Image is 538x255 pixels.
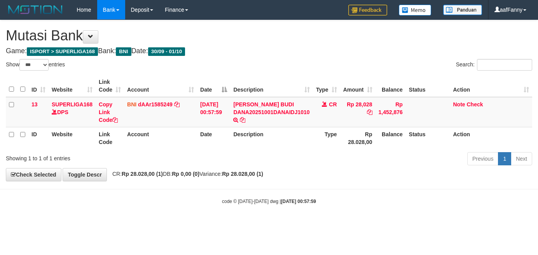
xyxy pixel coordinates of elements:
[450,127,532,149] th: Action
[63,168,107,181] a: Toggle Descr
[240,117,245,123] a: Copy CANDRA SETYA BUDI DANA20251001DANAIDJ1010 to clipboard
[172,171,199,177] strong: Rp 0,00 (0)
[197,97,230,127] td: [DATE] 00:57:59
[6,59,65,71] label: Show entries
[52,101,93,108] a: SUPERLIGA168
[467,101,483,108] a: Check
[96,127,124,149] th: Link Code
[124,75,197,97] th: Account: activate to sort column ascending
[376,97,406,127] td: Rp 1,452,876
[49,75,96,97] th: Website: activate to sort column ascending
[222,199,316,204] small: code © [DATE]-[DATE] dwg |
[511,152,532,165] a: Next
[406,75,450,97] th: Status
[443,5,482,15] img: panduan.png
[456,59,532,71] label: Search:
[477,59,532,71] input: Search:
[498,152,511,165] a: 1
[450,75,532,97] th: Action: activate to sort column ascending
[28,127,49,149] th: ID
[222,171,263,177] strong: Rp 28.028,00 (1)
[406,127,450,149] th: Status
[230,127,313,149] th: Description
[340,127,376,149] th: Rp 28.028,00
[329,101,337,108] span: CR
[31,101,38,108] span: 13
[453,101,465,108] a: Note
[467,152,498,165] a: Previous
[376,75,406,97] th: Balance
[99,101,118,123] a: Copy Link Code
[197,127,230,149] th: Date
[399,5,431,16] img: Button%20Memo.svg
[230,75,313,97] th: Description: activate to sort column ascending
[6,4,65,16] img: MOTION_logo.png
[148,47,185,56] span: 30/09 - 01/10
[174,101,180,108] a: Copy dAAr1585249 to clipboard
[127,101,136,108] span: BNI
[124,127,197,149] th: Account
[281,199,316,204] strong: [DATE] 00:57:59
[116,47,131,56] span: BNI
[313,127,340,149] th: Type
[27,47,98,56] span: ISPORT > SUPERLIGA168
[108,171,263,177] span: CR: DB: Variance:
[122,171,163,177] strong: Rp 28.028,00 (1)
[313,75,340,97] th: Type: activate to sort column ascending
[96,75,124,97] th: Link Code: activate to sort column ascending
[6,151,218,162] div: Showing 1 to 1 of 1 entries
[367,109,372,115] a: Copy Rp 28,028 to clipboard
[233,101,309,115] a: [PERSON_NAME] BUDI DANA20251001DANAIDJ1010
[340,75,376,97] th: Amount: activate to sort column ascending
[138,101,173,108] a: dAAr1585249
[28,75,49,97] th: ID: activate to sort column ascending
[19,59,49,71] select: Showentries
[49,97,96,127] td: DPS
[340,97,376,127] td: Rp 28,028
[49,127,96,149] th: Website
[376,127,406,149] th: Balance
[6,168,61,181] a: Check Selected
[6,28,532,43] h1: Mutasi Bank
[348,5,387,16] img: Feedback.jpg
[197,75,230,97] th: Date: activate to sort column descending
[6,47,532,55] h4: Game: Bank: Date:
